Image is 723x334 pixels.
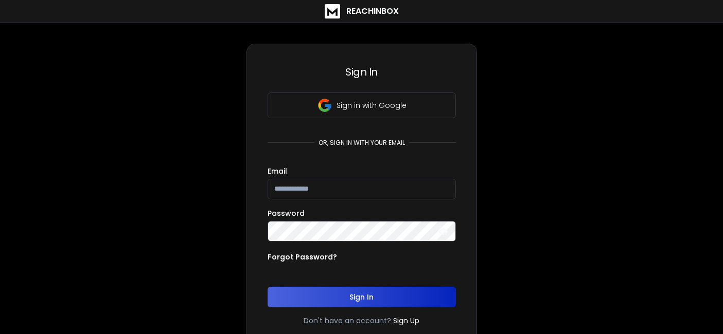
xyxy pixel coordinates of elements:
[314,139,409,147] p: or, sign in with your email
[325,4,340,18] img: logo
[325,4,399,18] a: ReachInbox
[268,252,337,262] p: Forgot Password?
[268,210,305,217] label: Password
[268,168,287,175] label: Email
[393,316,419,326] a: Sign Up
[304,316,391,326] p: Don't have an account?
[268,92,456,118] button: Sign in with Google
[268,65,456,79] h3: Sign In
[346,5,399,17] h1: ReachInbox
[268,287,456,307] button: Sign In
[337,100,407,110] p: Sign in with Google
